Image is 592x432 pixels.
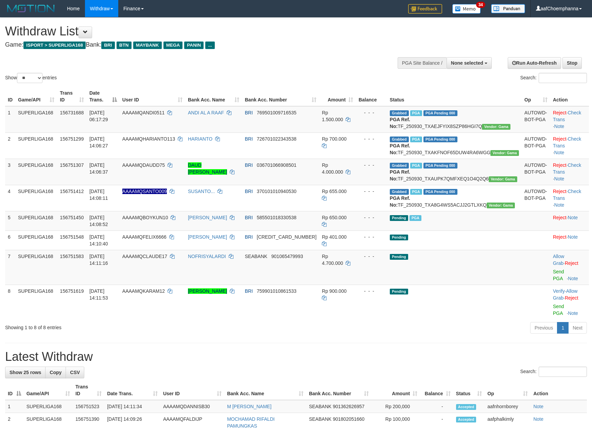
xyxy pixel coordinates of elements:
[50,370,62,375] span: Copy
[390,289,408,294] span: Pending
[550,159,589,185] td: · ·
[553,288,577,301] a: Allow Grab
[520,73,587,83] label: Search:
[398,57,447,69] div: PGA Site Balance /
[533,404,543,409] a: Note
[122,189,167,194] span: Nama rekening ada tanda titik/strip, harap diedit
[553,304,564,316] a: Send PGA
[371,381,420,400] th: Amount: activate to sort column ascending
[420,400,453,413] td: -
[60,110,84,115] span: 156731688
[485,400,530,413] td: aafnhornborey
[188,162,227,175] a: DAUD [PERSON_NAME]
[271,254,303,259] span: Copy 901065479993 to clipboard
[160,381,224,400] th: User ID: activate to sort column ascending
[322,189,346,194] span: Rp 655.000
[387,106,522,133] td: TF_250930_TXAEJFYIX8SZP86HGI7Q
[15,132,57,159] td: SUPERLIGA168
[520,367,587,377] label: Search:
[257,136,297,142] span: Copy 726701022343538 to clipboard
[5,87,15,106] th: ID
[309,416,331,422] span: SEABANK
[24,381,73,400] th: Game/API: activate to sort column ascending
[188,110,224,115] a: ANDI AL A RAAF
[120,87,185,106] th: User ID: activate to sort column ascending
[101,42,115,49] span: BRI
[5,367,46,378] a: Show 25 rows
[122,110,165,115] span: AAAAMQANDI0511
[73,381,104,400] th: Trans ID: activate to sort column ascending
[89,215,108,227] span: [DATE] 14:08:52
[245,162,253,168] span: BRI
[5,285,15,319] td: 8
[242,87,319,106] th: Bank Acc. Number: activate to sort column ascending
[322,110,343,122] span: Rp 1.500.000
[5,159,15,185] td: 3
[359,214,384,221] div: - - -
[89,189,108,201] span: [DATE] 14:08:11
[57,87,87,106] th: Trans ID: activate to sort column ascending
[359,162,384,169] div: - - -
[133,42,162,49] span: MAYBANK
[522,106,550,133] td: AUTOWD-BOT-PGA
[224,381,306,400] th: Bank Acc. Name: activate to sort column ascending
[550,211,589,230] td: ·
[245,110,253,115] span: BRI
[104,400,160,413] td: [DATE] 14:11:34
[447,57,492,69] button: None selected
[522,87,550,106] th: Op: activate to sort column ascending
[257,234,317,240] span: Copy 616301004351506 to clipboard
[390,117,410,129] b: PGA Ref. No:
[491,4,525,13] img: panduan.png
[17,73,42,83] select: Showentries
[322,288,346,294] span: Rp 900.000
[60,254,84,259] span: 156751583
[550,230,589,250] td: ·
[15,211,57,230] td: SUPERLIGA168
[117,42,132,49] span: BTN
[60,136,84,142] span: 156751299
[390,137,409,142] span: Grabbed
[356,87,387,106] th: Balance
[553,288,565,294] a: Verify
[451,60,483,66] span: None selected
[390,169,410,181] b: PGA Ref. No:
[309,404,331,409] span: SEABANK
[562,57,582,69] a: Stop
[322,254,343,266] span: Rp 4.700.000
[188,288,227,294] a: [PERSON_NAME]
[5,106,15,133] td: 1
[550,132,589,159] td: · ·
[104,381,160,400] th: Date Trans.: activate to sort column ascending
[565,295,578,301] a: Reject
[188,189,215,194] a: SUSANTO...
[530,322,557,334] a: Previous
[550,285,589,319] td: · ·
[245,215,253,220] span: BRI
[5,211,15,230] td: 5
[5,42,388,48] h4: Game: Bank:
[410,215,421,221] span: Marked by aafheankoy
[452,4,481,14] img: Button%20Memo.svg
[322,215,346,220] span: Rp 650.000
[359,135,384,142] div: - - -
[15,250,57,285] td: SUPERLIGA168
[423,163,457,169] span: PGA Pending
[530,381,587,400] th: Action
[188,254,226,259] a: NOFRISYALARDI
[554,176,564,181] a: Note
[522,159,550,185] td: AUTOWD-BOT-PGA
[160,400,224,413] td: AAAAMQDANNISB30
[45,367,66,378] a: Copy
[568,310,578,316] a: Note
[5,350,587,364] h1: Latest Withdraw
[5,230,15,250] td: 6
[227,404,272,409] a: M [PERSON_NAME]
[188,215,227,220] a: [PERSON_NAME]
[60,288,84,294] span: 156751619
[359,109,384,116] div: - - -
[15,159,57,185] td: SUPERLIGA168
[89,110,108,122] span: [DATE] 06:17:29
[60,162,84,168] span: 156751307
[553,189,581,201] a: Check Trans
